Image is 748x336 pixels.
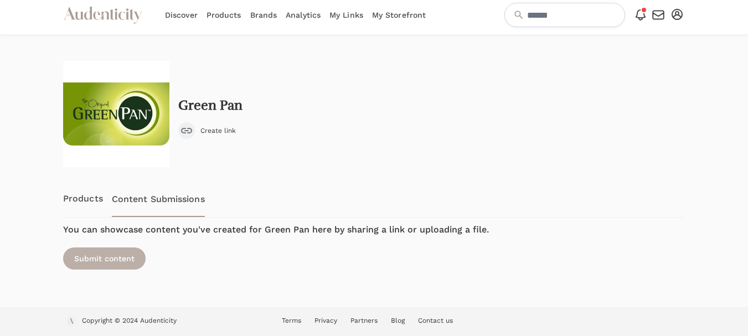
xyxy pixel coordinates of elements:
a: Contact us [418,317,453,324]
a: Privacy [314,317,337,324]
span: Create link [200,126,236,135]
h4: You can showcase content you've created for Green Pan here by sharing a link or uploading a file. [63,223,685,236]
div: Submit content [63,247,146,270]
a: Terms [282,317,301,324]
a: Blog [391,317,405,324]
a: Content Submissions [112,180,205,217]
a: Products [63,180,103,217]
p: Copyright © 2024 Audenticity [82,316,177,327]
h2: Green Pan [178,98,243,113]
a: Submit content [63,247,685,270]
a: Partners [350,317,378,324]
button: Create link [178,122,236,139]
img: LOGO_DESKTOP_2x_efa94dee-03f9-4ac5-b2f2-bf70290f47dc_600x.png [63,61,169,167]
